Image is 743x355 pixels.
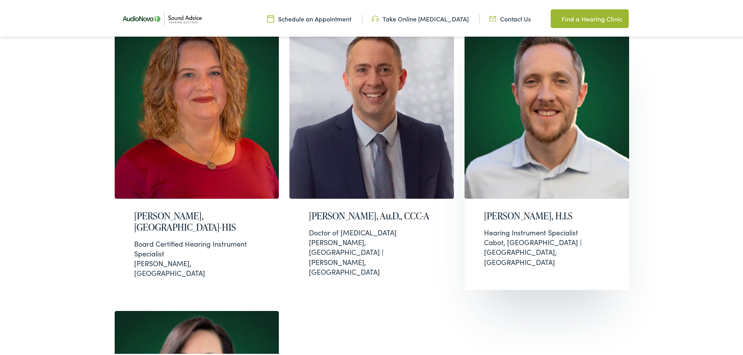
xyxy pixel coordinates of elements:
[309,226,434,275] div: [PERSON_NAME], [GEOGRAPHIC_DATA] | [PERSON_NAME], [GEOGRAPHIC_DATA]
[484,209,610,220] h2: [PERSON_NAME], H.I.S
[551,12,558,22] img: Map pin icon in a unique green color, indicating location-related features or services.
[289,16,454,288] a: Audiologist Sam Tillman at Sound Advice Hearing Doctors in Harrison, AR and Hollister, MO [PERSON...
[267,13,351,21] a: Schedule an Appointment
[134,237,260,257] div: Board Certified Hearing Instrument Specialist
[267,13,274,21] img: Calendar icon in a unique green color, symbolizing scheduling or date-related features.
[484,226,610,265] div: Cabot, [GEOGRAPHIC_DATA] | [GEOGRAPHIC_DATA], [GEOGRAPHIC_DATA]
[309,209,434,220] h2: [PERSON_NAME], Au.D., CCC-A
[309,226,434,236] div: Doctor of [MEDICAL_DATA]
[484,226,610,236] div: Hearing Instrument Specialist
[115,16,279,288] a: [PERSON_NAME], [GEOGRAPHIC_DATA]-HIS Board Certified Hearing Instrument Specialist[PERSON_NAME], ...
[372,13,469,21] a: Take Online [MEDICAL_DATA]
[489,13,496,21] img: Icon representing mail communication in a unique green color, indicative of contact or communicat...
[465,16,629,288] a: [PERSON_NAME], H.I.S Hearing Instrument SpecialistCabot, [GEOGRAPHIC_DATA] | [GEOGRAPHIC_DATA], [...
[489,13,531,21] a: Contact Us
[134,209,260,231] h2: [PERSON_NAME], [GEOGRAPHIC_DATA]-HIS
[134,237,260,277] div: [PERSON_NAME], [GEOGRAPHIC_DATA]
[289,16,454,197] img: Audiologist Sam Tillman at Sound Advice Hearing Doctors in Harrison, AR and Hollister, MO
[551,8,629,26] a: Find a Hearing Clinic
[372,13,379,21] img: Headphone icon in a unique green color, suggesting audio-related services or features.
